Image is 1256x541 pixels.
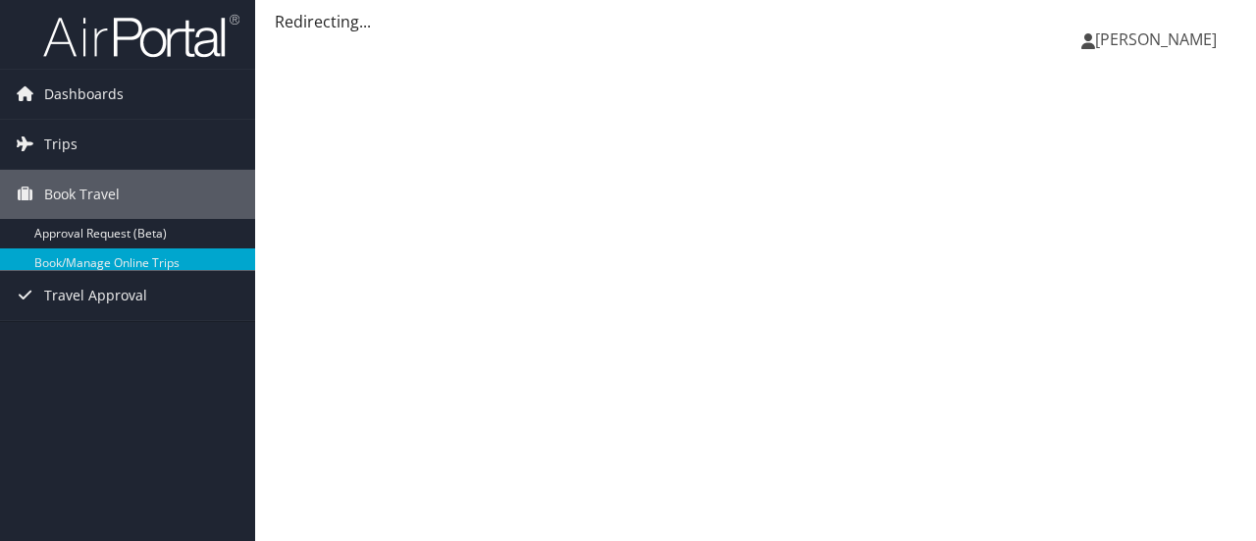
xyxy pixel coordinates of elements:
div: Redirecting... [275,10,1236,33]
span: Trips [44,120,78,169]
span: Travel Approval [44,271,147,320]
span: Book Travel [44,170,120,219]
span: [PERSON_NAME] [1095,28,1217,50]
img: airportal-logo.png [43,13,239,59]
a: [PERSON_NAME] [1081,10,1236,69]
span: Dashboards [44,70,124,119]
